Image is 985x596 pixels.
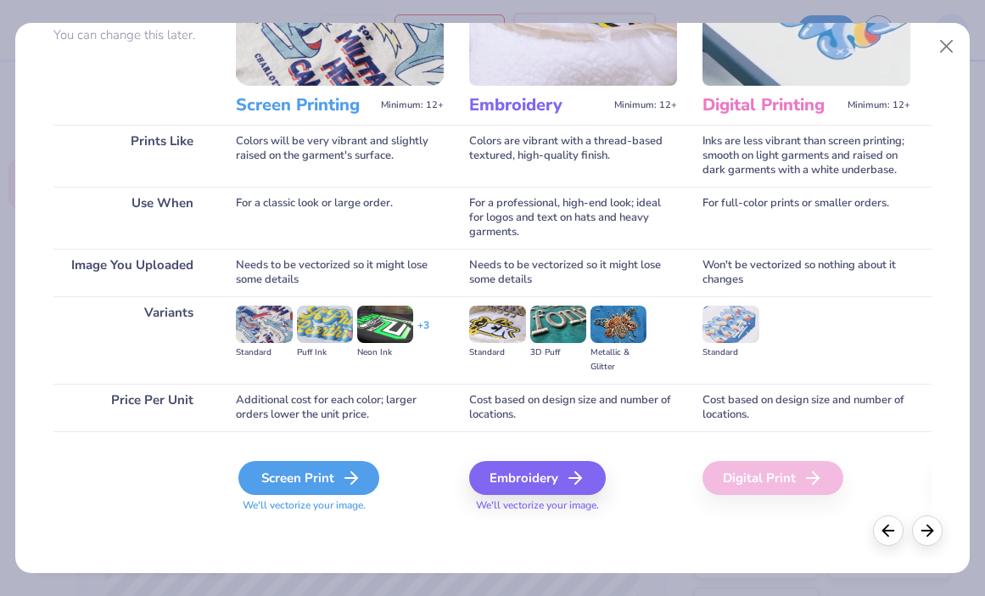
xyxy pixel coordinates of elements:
div: Standard [469,346,525,360]
div: Additional cost for each color; larger orders lower the unit price. [236,384,444,431]
div: Metallic & Glitter [590,346,646,374]
div: Prints Like [53,125,210,187]
h3: Digital Printing [702,94,841,116]
span: Minimum: 12+ [614,99,677,111]
h3: Embroidery [469,94,607,116]
div: Price Per Unit [53,384,210,431]
div: Needs to be vectorized so it might lose some details [469,249,677,296]
img: Metallic & Glitter [590,306,646,343]
img: Puff Ink [297,306,353,343]
div: Puff Ink [297,346,353,360]
div: Embroidery [469,461,606,495]
div: Standard [702,346,758,360]
span: We'll vectorize your image. [236,498,444,513]
div: For a classic look or large order. [236,187,444,249]
h3: Screen Printing [236,94,374,116]
span: Minimum: 12+ [848,99,910,111]
div: Screen Print [238,461,379,495]
div: For full-color prints or smaller orders. [702,187,910,249]
div: Use When [53,187,210,249]
img: Standard [469,306,525,343]
div: Colors will be very vibrant and slightly raised on the garment's surface. [236,125,444,187]
div: Standard [236,346,292,360]
img: Standard [236,306,292,343]
div: Needs to be vectorized so it might lose some details [236,249,444,296]
img: Standard [702,306,758,343]
span: Minimum: 12+ [381,99,444,111]
div: Digital Print [702,461,843,495]
span: We'll vectorize your image. [469,498,677,513]
div: Neon Ink [357,346,413,360]
button: Close [930,31,962,63]
img: Neon Ink [357,306,413,343]
img: 3D Puff [530,306,586,343]
p: You can change this later. [53,28,210,42]
div: + 3 [417,318,429,347]
div: Cost based on design size and number of locations. [702,384,910,431]
div: Variants [53,296,210,384]
div: Colors are vibrant with a thread-based textured, high-quality finish. [469,125,677,187]
div: Cost based on design size and number of locations. [469,384,677,431]
div: For a professional, high-end look; ideal for logos and text on hats and heavy garments. [469,187,677,249]
div: Image You Uploaded [53,249,210,296]
div: Inks are less vibrant than screen printing; smooth on light garments and raised on dark garments ... [702,125,910,187]
div: Won't be vectorized so nothing about it changes [702,249,910,296]
div: 3D Puff [530,346,586,360]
